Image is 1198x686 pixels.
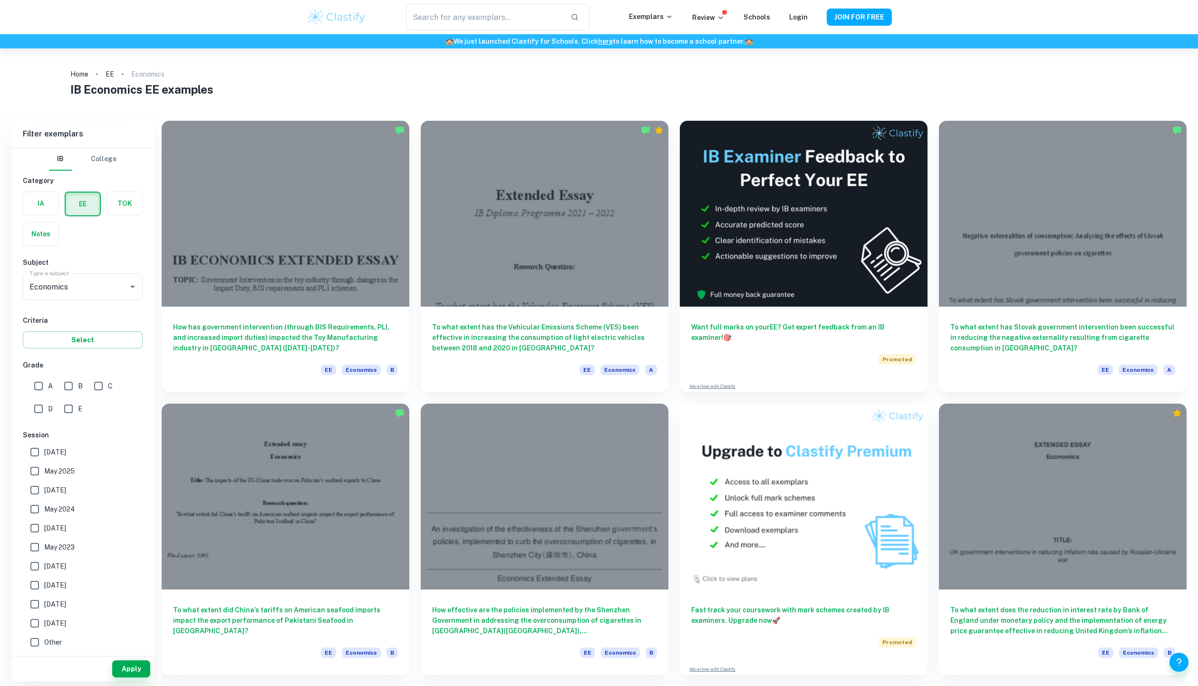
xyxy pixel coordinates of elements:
span: 🎯 [723,334,731,341]
span: Promoted [879,637,916,647]
span: 🚀 [772,617,780,624]
h6: Want full marks on your EE ? Get expert feedback from an IB examiner! [691,322,916,343]
span: [DATE] [44,447,66,457]
span: [DATE] [44,561,66,571]
span: EE [580,365,595,375]
button: IB [49,148,72,171]
span: [DATE] [44,523,66,533]
span: Economics [601,647,640,658]
span: Economics [1119,647,1158,658]
a: EE [106,68,114,81]
span: Economics [600,365,639,375]
a: How effective are the policies implemented by the Shenzhen Government in addressing the overconsu... [421,404,668,675]
a: To what extent has the Vehicular Emissions Scheme (VES) been effective in increasing the consumpt... [421,121,668,392]
p: Economics [131,69,164,79]
span: May 2024 [44,504,75,514]
span: 🏫 [745,38,753,45]
span: E [78,404,82,414]
a: To what extent has Slovak government intervention been successful in reducing the negative extern... [939,121,1187,392]
span: [DATE] [44,580,66,590]
img: Clastify logo [306,8,367,27]
a: Advertise with Clastify [689,383,735,390]
button: IA [23,192,58,215]
img: Marked [395,408,405,418]
img: Marked [1172,126,1182,135]
span: D [48,404,53,414]
a: Want full marks on yourEE? Get expert feedback from an IB examiner!PromotedAdvertise with Clastify [680,121,927,392]
span: EE [580,647,595,658]
span: EE [1098,365,1113,375]
span: EE [321,365,336,375]
span: Economics [1119,365,1158,375]
span: C [108,381,113,391]
button: TOK [107,192,142,215]
button: Notes [23,222,58,245]
img: Thumbnail [680,404,927,589]
span: May 2025 [44,466,75,476]
a: How has government intervention (through BIS Requirements, PLI, and increased import duties) impa... [162,121,409,392]
a: Advertise with Clastify [689,666,735,673]
div: Premium [1172,408,1182,418]
button: EE [66,193,100,215]
span: [DATE] [44,599,66,609]
span: B [386,647,398,658]
input: Search for any exemplars... [406,4,563,30]
h6: Grade [23,360,143,370]
span: Economics [342,647,381,658]
img: Marked [395,126,405,135]
label: Type a subject [29,269,69,277]
div: Filter type choice [49,148,116,171]
div: Premium [654,126,664,135]
img: Marked [641,126,650,135]
button: College [91,148,116,171]
span: May 2023 [44,542,75,552]
a: To what extent does the reduction in interest rate by Bank of England under monetary policy and t... [939,404,1187,675]
a: Schools [744,13,770,21]
button: Select [23,331,143,348]
h6: How has government intervention (through BIS Requirements, PLI, and increased import duties) impa... [173,322,398,353]
span: EE [1098,647,1113,658]
h6: Criteria [23,315,143,326]
p: Exemplars [629,11,673,22]
h6: Subject [23,257,143,268]
a: Login [789,13,808,21]
img: Thumbnail [680,121,927,307]
h1: IB Economics EE examples [70,81,1128,98]
p: Review [692,12,725,23]
h6: Session [23,430,143,440]
span: B [78,381,83,391]
span: 🏫 [445,38,454,45]
h6: We just launched Clastify for Schools. Click to learn how to become a school partner. [2,36,1196,47]
a: Home [70,68,88,81]
h6: Category [23,175,143,186]
span: [DATE] [44,618,66,628]
h6: To what extent has Slovak government intervention been successful in reducing the negative extern... [950,322,1175,353]
button: Help and Feedback [1169,653,1188,672]
button: Apply [112,660,150,677]
h6: How effective are the policies implemented by the Shenzhen Government in addressing the overconsu... [432,605,657,636]
span: [DATE] [44,485,66,495]
button: Open [126,280,139,293]
h6: Filter exemplars [11,121,154,147]
a: To what extent did China’s tariffs on American seafood imports impact the export performance of P... [162,404,409,675]
h6: Fast track your coursework with mark schemes created by IB examiners. Upgrade now [691,605,916,626]
span: Other [44,637,62,647]
button: JOIN FOR FREE [827,9,892,26]
h6: To what extent does the reduction in interest rate by Bank of England under monetary policy and t... [950,605,1175,636]
a: here [598,38,613,45]
span: Economics [342,365,381,375]
h6: To what extent did China’s tariffs on American seafood imports impact the export performance of P... [173,605,398,636]
span: A [48,381,53,391]
span: B [646,647,657,658]
span: A [1163,365,1175,375]
span: B [1164,647,1175,658]
span: A [645,365,657,375]
h6: To what extent has the Vehicular Emissions Scheme (VES) been effective in increasing the consumpt... [432,322,657,353]
span: EE [321,647,336,658]
span: Promoted [879,354,916,365]
span: B [386,365,398,375]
